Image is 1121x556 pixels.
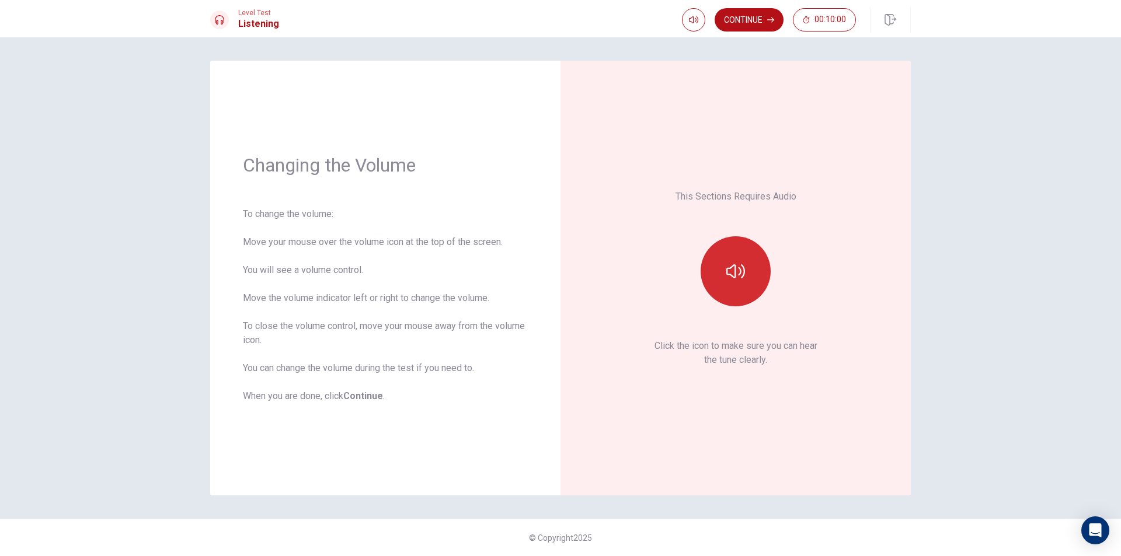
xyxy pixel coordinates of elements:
[676,190,796,204] p: This Sections Requires Audio
[715,8,784,32] button: Continue
[343,390,383,401] b: Continue
[814,15,846,25] span: 00:10:00
[1081,516,1109,544] div: Open Intercom Messenger
[793,8,856,32] button: 00:10:00
[243,207,528,403] div: To change the volume: Move your mouse over the volume icon at the top of the screen. You will see...
[238,9,279,17] span: Level Test
[238,17,279,31] h1: Listening
[655,339,817,367] p: Click the icon to make sure you can hear the tune clearly.
[243,153,528,177] h1: Changing the Volume
[529,533,592,543] span: © Copyright 2025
